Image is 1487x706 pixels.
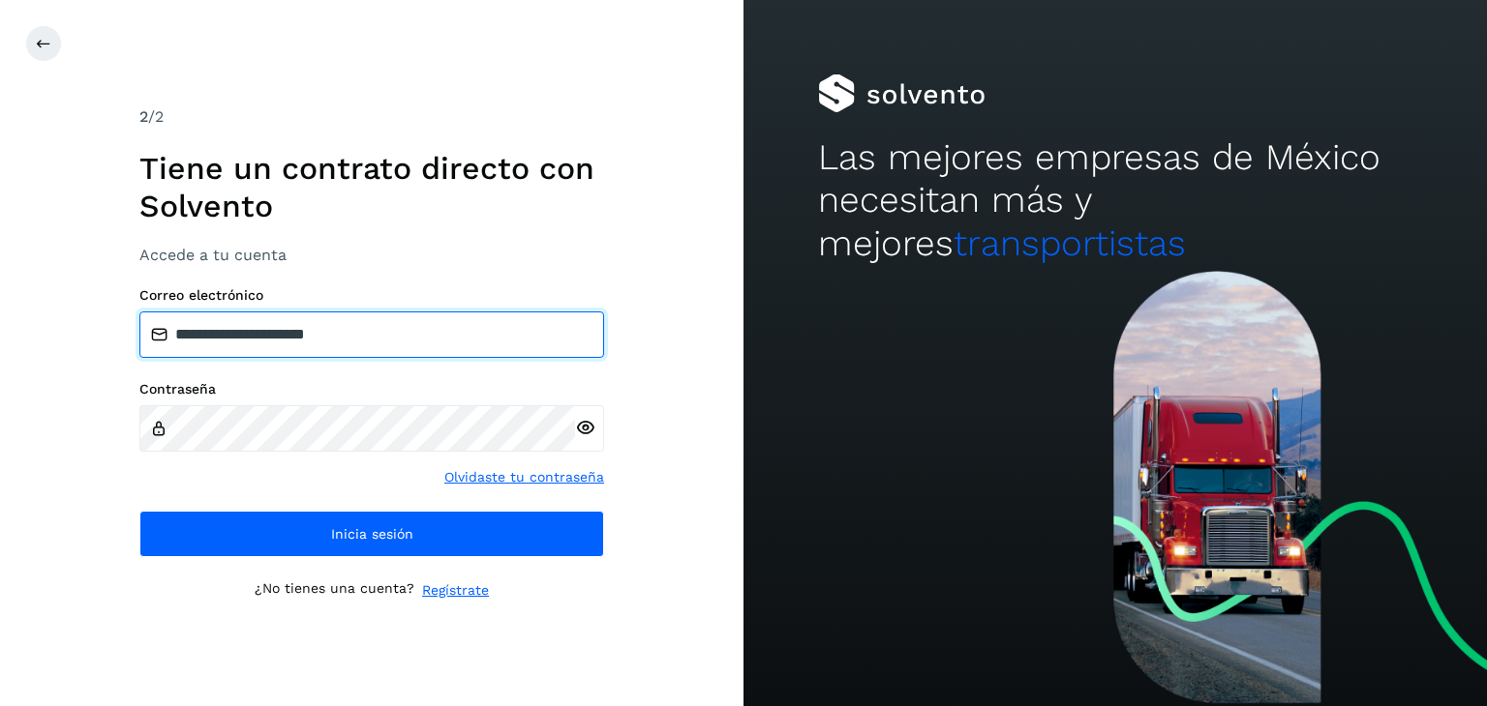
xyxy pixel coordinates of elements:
[422,580,489,601] a: Regístrate
[139,105,604,129] div: /2
[954,222,1186,264] span: transportistas
[139,381,604,397] label: Contraseña
[139,511,604,557] button: Inicia sesión
[331,527,413,541] span: Inicia sesión
[255,580,414,601] p: ¿No tienes una cuenta?
[139,287,604,304] label: Correo electrónico
[444,467,604,487] a: Olvidaste tu contraseña
[139,246,604,264] h3: Accede a tu cuenta
[818,136,1412,265] h2: Las mejores empresas de México necesitan más y mejores
[139,150,604,224] h1: Tiene un contrato directo con Solvento
[139,107,148,126] span: 2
